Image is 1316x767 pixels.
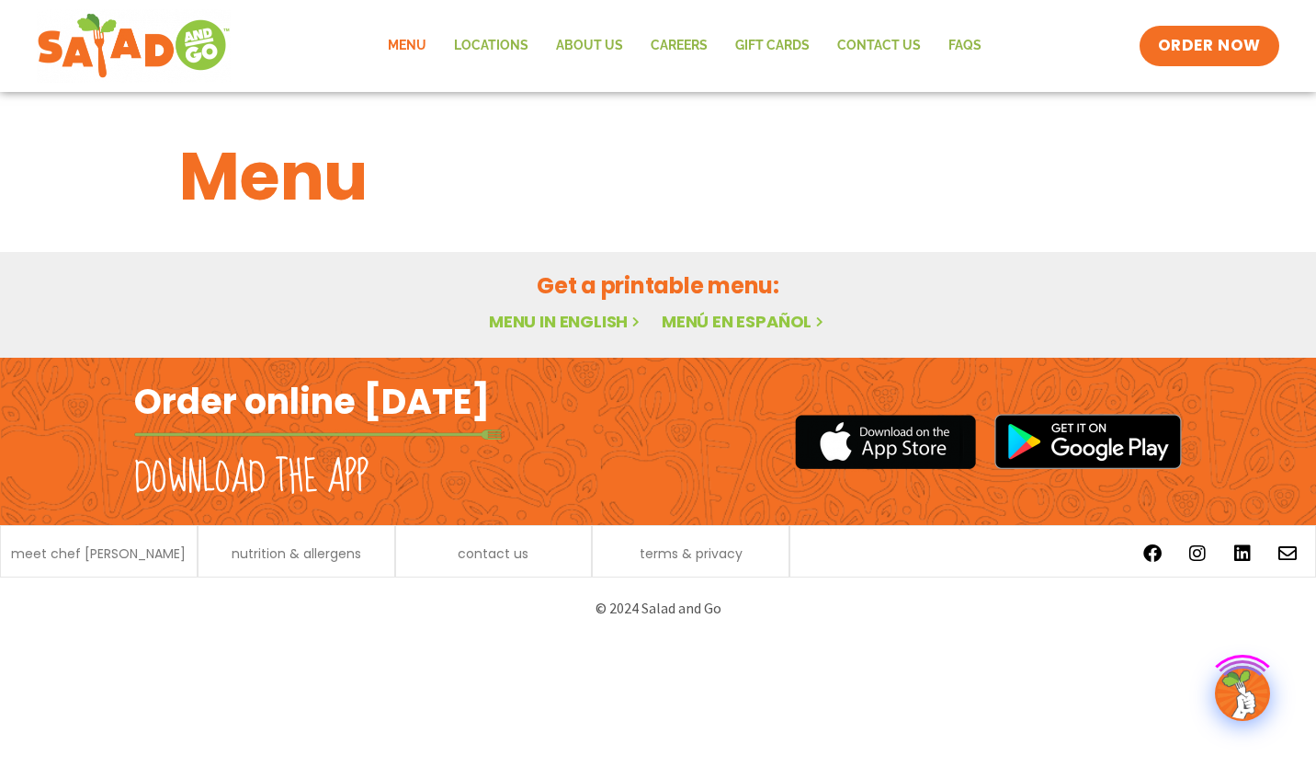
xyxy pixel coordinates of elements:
[721,25,823,67] a: GIFT CARDS
[374,25,995,67] nav: Menu
[542,25,637,67] a: About Us
[134,379,490,424] h2: Order online [DATE]
[134,452,369,504] h2: Download the app
[935,25,995,67] a: FAQs
[662,310,827,333] a: Menú en español
[994,414,1182,469] img: google_play
[1140,26,1279,66] a: ORDER NOW
[458,547,528,560] a: contact us
[489,310,643,333] a: Menu in English
[143,596,1173,621] p: © 2024 Salad and Go
[637,25,721,67] a: Careers
[795,412,976,472] img: appstore
[134,429,502,440] img: fork
[179,269,1137,302] h2: Get a printable menu:
[823,25,935,67] a: Contact Us
[11,547,186,560] a: meet chef [PERSON_NAME]
[37,9,231,83] img: new-SAG-logo-768×292
[440,25,542,67] a: Locations
[232,547,361,560] a: nutrition & allergens
[640,547,743,560] a: terms & privacy
[374,25,440,67] a: Menu
[179,127,1137,226] h1: Menu
[1158,35,1261,57] span: ORDER NOW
